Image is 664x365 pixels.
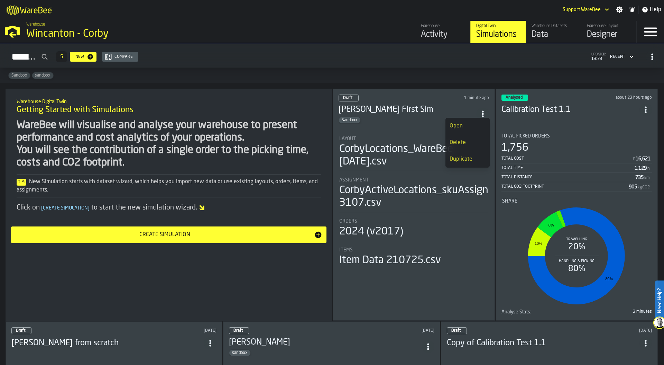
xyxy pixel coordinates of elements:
div: Stat Value [636,156,651,162]
div: status-0 2 [11,327,31,334]
div: Total Time [501,166,635,170]
div: New Simulation starts with dataset wizard, which helps you import new data or use existing layout... [17,178,321,194]
div: Updated: 17/09/2025, 14:10:57 Created: 17/09/2025, 14:10:28 [342,328,434,333]
div: Create Simulation [15,231,314,239]
div: Stat Value [629,184,637,190]
div: Warehouse Layout [587,24,631,28]
label: Need Help? [656,281,663,320]
span: Share [502,198,517,204]
div: Compare [112,54,136,59]
span: Draft [16,329,26,333]
div: status-0 2 [229,327,249,334]
div: DropdownMenuValue-4 [607,53,635,61]
div: Stat Value [635,175,644,180]
div: Simon Test [229,337,422,348]
span: ] [88,206,90,211]
span: Warehouse [26,22,45,27]
div: CorbyLocations_WareBee [DATE].csv [339,143,488,168]
div: Updated: 19/09/2025, 13:33:02 Created: 17/09/2025, 14:50:33 [425,96,489,100]
div: Title [339,247,488,253]
div: Total Distance [501,175,635,180]
div: Delete [450,139,486,147]
ul: dropdown-menu [445,118,490,168]
div: ButtonLoadMore-Load More-Prev-First-Last [53,51,70,62]
div: stat-Assignment [339,177,488,212]
div: DropdownMenuValue-Support WareBee [563,7,601,12]
span: km [644,176,650,180]
span: 13:33 [591,56,606,61]
span: h [647,166,650,171]
div: Title [501,133,652,139]
span: Layout [339,136,356,142]
div: stat-Analyse Stats: [501,309,652,315]
div: Title [501,309,575,315]
div: Digital Twin [476,24,520,28]
div: Title [339,219,488,224]
div: Stat Value [635,166,647,171]
div: Simulations [476,29,520,40]
span: Analysed [506,96,523,100]
label: button-toggle-Settings [613,6,626,13]
a: link-to-/wh/i/ace0e389-6ead-4668-b816-8dc22364bb41/data [526,21,581,43]
span: sandbox [32,73,53,78]
span: [ [41,206,43,211]
div: Updated: 20/08/2025, 16:43:58 Created: 21/07/2025, 12:07:54 [560,328,652,333]
span: 5 [60,54,63,59]
div: Title [339,136,488,142]
div: Lewis Sim from scratch [11,338,204,349]
div: Updated: 18/09/2025, 14:22:18 Created: 21/07/2025, 01:02:42 [591,95,652,100]
div: DropdownMenuValue-Support WareBee [560,6,610,14]
div: Designer [587,29,631,40]
div: DropdownMenuValue-4 [610,54,625,59]
div: Duplicate [450,155,486,163]
li: dropdown-item [445,151,490,168]
span: kgCO2 [638,185,650,190]
span: updated: [591,53,606,56]
label: button-toggle-Notifications [626,6,638,13]
a: link-to-/wh/i/ace0e389-6ead-4668-b816-8dc22364bb41/feed/ [415,21,470,43]
div: stat-Share [502,198,651,308]
div: Warehouse Datasets [532,24,575,28]
div: Updated: 18/09/2025, 13:22:04 Created: 18/09/2025, 12:37:39 [125,328,217,333]
h2: Sub Title [17,98,321,105]
section: card-SimulationDashboardCard-draft [339,129,489,268]
span: Assignment [339,177,369,183]
span: Sandbox [9,73,30,78]
a: link-to-/wh/i/ace0e389-6ead-4668-b816-8dc22364bb41/designer [581,21,636,43]
div: Title [339,177,488,183]
span: Tip: [17,179,26,186]
button: button-Create Simulation [11,226,326,243]
h3: [PERSON_NAME] [229,337,422,348]
div: Copy of Calibration Test 1.1 [447,338,639,349]
div: ItemListCard- [6,89,332,321]
span: sandbox [229,350,250,355]
div: Data [532,29,575,40]
section: card-SimulationDashboardCard-analyzed [501,128,652,315]
div: 2024 (v2017) [339,225,403,238]
div: Total Cost [501,156,632,161]
div: 3 minutes [578,309,652,314]
div: status-0 2 [447,327,467,334]
span: Total Picked Orders [501,133,550,139]
span: Orders [339,219,357,224]
div: Title [502,198,651,204]
span: Draft [343,96,353,100]
div: CorbyActiveLocations_skuAssignment_WareBee 3107.csv [339,184,557,209]
div: title-Getting Started with Simulations [11,94,326,119]
label: button-toggle-Menu [637,21,664,43]
span: Create Simulation [40,206,91,211]
a: link-to-/wh/i/ace0e389-6ead-4668-b816-8dc22364bb41/simulations [470,21,526,43]
div: ItemListCard-DashboardItemContainer [496,89,658,321]
span: Analyse Stats: [501,309,531,315]
div: status-0 2 [339,95,359,101]
div: Open [450,122,486,130]
div: Calibration Test 1.1 [501,104,639,115]
div: Wincanton - Corby [26,28,213,40]
div: stat-Items [339,247,488,267]
div: Click on to start the new simulation wizard. [17,203,321,213]
span: Help [650,6,661,14]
